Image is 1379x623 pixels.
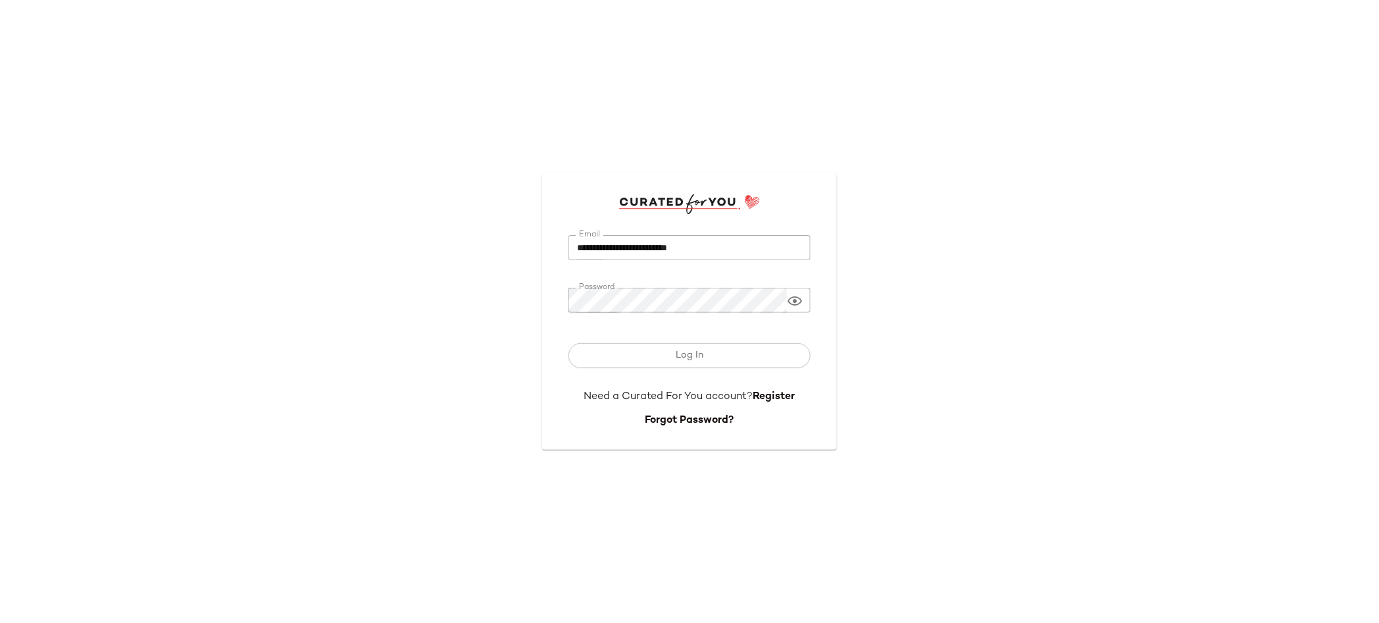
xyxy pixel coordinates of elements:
[584,391,753,402] span: Need a Curated For You account?
[619,194,761,214] img: cfy_login_logo.DGdB1djN.svg
[645,415,734,426] a: Forgot Password?
[568,343,811,368] button: Log In
[675,350,703,361] span: Log In
[753,391,795,402] a: Register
